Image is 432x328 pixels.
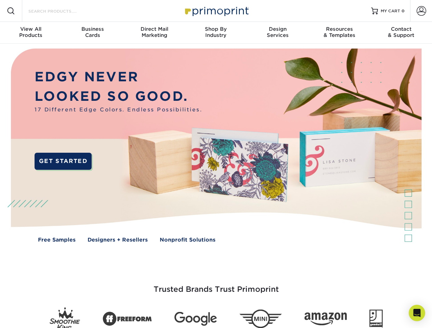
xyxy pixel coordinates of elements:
img: Google [174,312,217,326]
a: Shop ByIndustry [185,22,247,44]
img: Primoprint [182,3,250,18]
h3: Trusted Brands Trust Primoprint [16,269,416,302]
img: Goodwill [369,310,383,328]
a: DesignServices [247,22,309,44]
span: Design [247,26,309,32]
a: BusinessCards [62,22,123,44]
a: Direct MailMarketing [123,22,185,44]
div: Open Intercom Messenger [409,305,425,321]
div: Marketing [123,26,185,38]
span: Business [62,26,123,32]
div: Cards [62,26,123,38]
p: EDGY NEVER [35,67,202,87]
a: Contact& Support [370,22,432,44]
p: LOOKED SO GOOD. [35,87,202,106]
span: Resources [309,26,370,32]
span: Contact [370,26,432,32]
div: Services [247,26,309,38]
div: & Support [370,26,432,38]
a: Resources& Templates [309,22,370,44]
img: Amazon [304,313,347,326]
a: Free Samples [38,236,76,244]
span: MY CART [381,8,400,14]
a: Designers + Resellers [88,236,148,244]
span: 0 [402,9,405,13]
a: Nonprofit Solutions [160,236,215,244]
span: Shop By [185,26,247,32]
span: Direct Mail [123,26,185,32]
div: Industry [185,26,247,38]
div: & Templates [309,26,370,38]
span: 17 Different Edge Colors. Endless Possibilities. [35,106,202,114]
a: GET STARTED [35,153,92,170]
input: SEARCH PRODUCTS..... [28,7,94,15]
